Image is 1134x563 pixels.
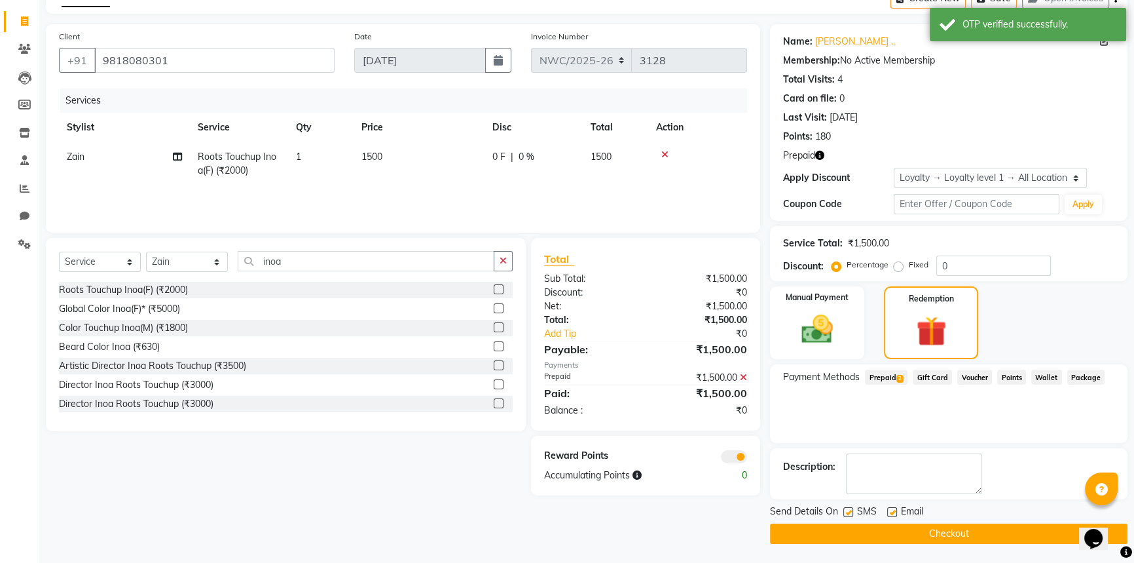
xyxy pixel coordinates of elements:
div: Membership: [783,54,840,68]
span: Wallet [1031,370,1062,385]
label: Fixed [909,259,928,271]
span: Email [901,505,923,521]
div: OTP verified successfully. [962,18,1116,31]
th: Total [583,113,648,142]
a: Add Tip [534,327,665,341]
span: Payment Methods [783,370,860,384]
div: Description: [783,460,835,474]
div: Net: [534,300,646,313]
div: Total: [534,313,646,327]
div: Services [60,88,757,113]
div: ₹0 [646,404,757,417]
div: Beard Color Inoa (₹630) [59,340,160,354]
div: Prepaid [534,371,646,385]
div: Coupon Code [783,197,894,211]
button: Apply [1065,195,1102,214]
img: _gift.svg [907,313,956,350]
div: 0 [839,92,845,106]
span: Send Details On [770,505,838,521]
span: 1500 [361,151,382,163]
div: ₹1,500.00 [646,371,757,385]
div: Payments [544,360,748,371]
div: 180 [815,130,831,144]
th: Service [190,113,288,142]
iframe: chat widget [1079,511,1121,550]
th: Disc [485,113,583,142]
input: Search or Scan [238,251,494,271]
div: ₹1,500.00 [646,341,757,357]
span: Zain [67,151,84,163]
span: 0 % [519,150,534,164]
span: Roots Touchup Inoa(F) (₹2000) [198,151,276,176]
div: Service Total: [783,237,843,250]
th: Price [354,113,485,142]
div: Discount: [534,286,646,300]
span: | [511,150,513,164]
span: SMS [857,505,877,521]
div: Discount: [783,260,824,273]
div: Balance : [534,404,646,417]
div: ₹1,500.00 [646,385,757,401]
span: 1 [296,151,301,163]
div: Last Visit: [783,111,827,125]
div: Reward Points [534,449,646,463]
div: ₹1,500.00 [848,237,889,250]
div: 0 [701,469,757,482]
div: ₹1,500.00 [646,272,757,286]
span: Total [544,252,574,266]
span: Voucher [957,370,992,385]
label: Invoice Number [531,31,588,43]
label: Percentage [847,259,888,271]
div: Global Color Inoa(F)* (₹5000) [59,302,180,316]
a: [PERSON_NAME] ., [815,35,895,49]
div: Director Inoa Roots Touchup (₹3000) [59,378,213,392]
div: Card on file: [783,92,837,106]
div: [DATE] [830,111,858,125]
div: Payable: [534,341,646,357]
label: Redemption [909,293,954,305]
input: Search by Name/Mobile/Email/Code [94,48,335,73]
th: Stylist [59,113,190,142]
th: Action [648,113,747,142]
th: Qty [288,113,354,142]
div: ₹0 [664,327,757,341]
div: Sub Total: [534,272,646,286]
span: 1500 [591,151,612,163]
div: 4 [837,73,843,87]
div: Artistic Director Inoa Roots Touchup (₹3500) [59,359,246,373]
span: 0 F [492,150,505,164]
div: Color Touchup Inoa(M) (₹1800) [59,321,188,335]
div: ₹1,500.00 [646,300,757,313]
span: 2 [896,375,904,383]
span: Prepaid [783,149,815,163]
div: Paid: [534,385,646,401]
input: Enter Offer / Coupon Code [894,194,1059,214]
img: _cash.svg [792,311,843,347]
div: Accumulating Points [534,469,702,482]
span: Package [1067,370,1105,385]
div: ₹0 [646,286,757,300]
div: Director Inoa Roots Touchup (₹3000) [59,397,213,411]
span: Prepaid [865,370,907,385]
div: Apply Discount [783,171,894,185]
label: Client [59,31,80,43]
button: Checkout [770,524,1127,544]
div: No Active Membership [783,54,1114,68]
div: Name: [783,35,813,49]
div: Points: [783,130,813,144]
div: Total Visits: [783,73,835,87]
div: ₹1,500.00 [646,313,757,327]
span: Gift Card [913,370,952,385]
button: +91 [59,48,96,73]
label: Date [354,31,372,43]
label: Manual Payment [786,292,849,303]
div: Roots Touchup Inoa(F) (₹2000) [59,283,188,297]
span: Points [997,370,1026,385]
